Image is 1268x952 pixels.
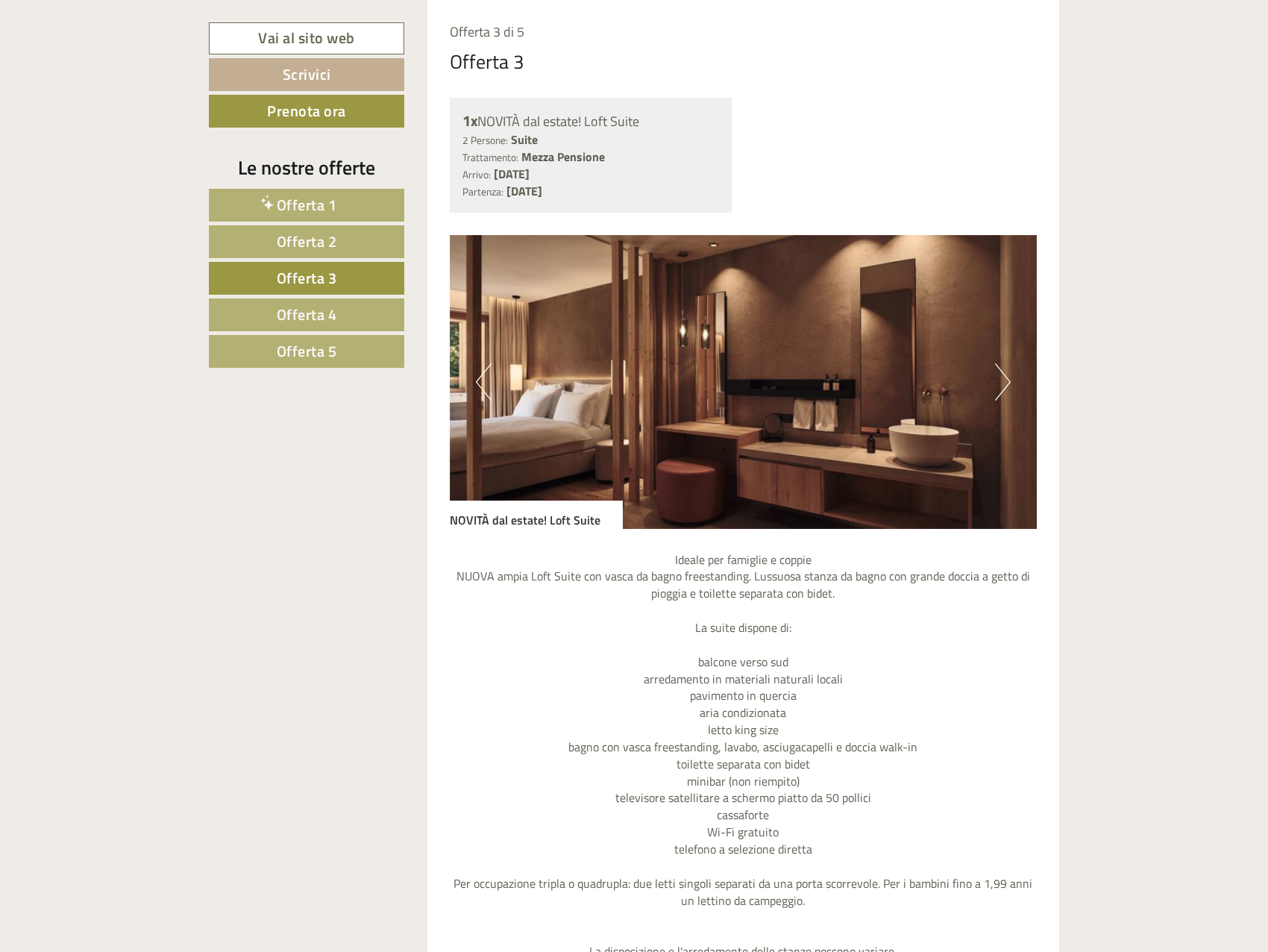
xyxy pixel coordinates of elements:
a: Prenota ora [209,95,404,128]
b: 1x [462,109,477,132]
span: Offerta 3 [277,266,337,289]
small: Trattamento: [462,150,518,165]
small: Partenza: [462,184,503,199]
b: [DATE] [494,165,530,183]
button: Previous [476,363,492,401]
img: image [450,235,1038,529]
div: NOVITÀ dal estate! Loft Suite [462,110,720,132]
span: Offerta 1 [277,193,337,216]
div: Le nostre offerte [209,154,404,181]
small: Arrivo: [462,167,491,182]
a: Vai al sito web [209,22,404,54]
b: [DATE] [506,182,542,200]
div: NOVITÀ dal estate! Loft Suite [450,501,623,529]
button: Next [995,363,1011,401]
a: Scrivici [209,58,404,91]
span: Offerta 2 [277,230,337,253]
b: Mezza Pensione [521,148,605,166]
span: Offerta 5 [277,339,337,363]
div: Offerta 3 [450,48,524,75]
span: Offerta 3 di 5 [450,22,524,42]
b: Suite [511,131,538,148]
small: 2 Persone: [462,133,508,148]
span: Offerta 4 [277,303,337,326]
